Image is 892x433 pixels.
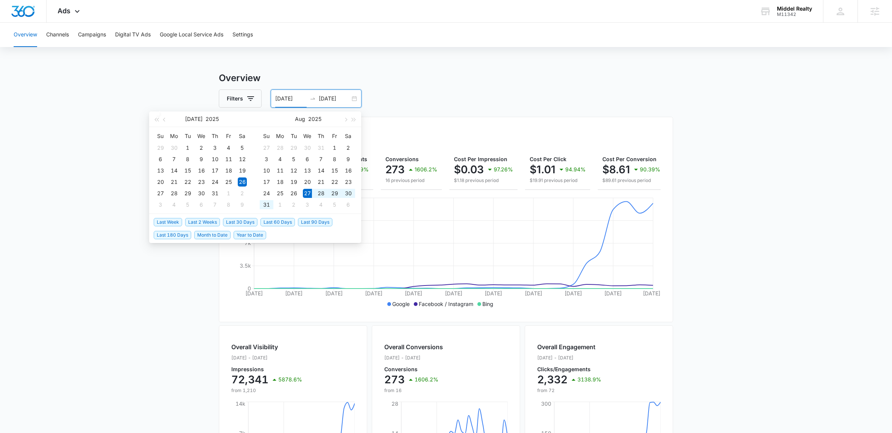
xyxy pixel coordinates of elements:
td: 2025-08-20 [301,176,314,188]
p: 90.39% [640,167,660,172]
td: 2025-07-21 [167,176,181,188]
h3: Overview [219,71,673,85]
div: 6 [156,155,165,164]
div: 12 [238,155,247,164]
div: Keywords by Traffic [84,45,128,50]
td: 2025-07-23 [195,176,208,188]
td: 2025-07-27 [260,142,273,154]
div: 22 [330,177,339,187]
p: 1606.2% [415,167,437,172]
div: 17 [211,166,220,175]
td: 2025-08-03 [154,199,167,210]
td: 2025-07-31 [314,142,328,154]
div: 19 [238,166,247,175]
div: 1 [276,200,285,209]
div: 7 [317,155,326,164]
div: 23 [344,177,353,187]
span: Last 2 Weeks [185,218,220,226]
td: 2025-08-04 [167,199,181,210]
div: 31 [317,143,326,152]
tspan: [DATE] [643,290,660,297]
tspan: [DATE] [365,290,382,297]
p: Facebook / Instagram [419,300,474,308]
div: 18 [276,177,285,187]
h2: Overall Engagement [537,342,601,351]
div: 23 [197,177,206,187]
tspan: [DATE] [445,290,462,297]
div: 24 [262,189,271,198]
div: 3 [303,200,312,209]
div: 10 [211,155,220,164]
div: 26 [238,177,247,187]
div: 17 [262,177,271,187]
div: 1 [183,143,192,152]
p: 3138.9% [577,377,601,382]
img: tab_domain_overview_orange.svg [20,44,27,50]
span: Cost Per Click [530,156,566,162]
tspan: [DATE] [405,290,423,297]
button: Filters [219,89,262,108]
div: 1 [224,189,233,198]
td: 2025-07-28 [273,142,287,154]
tspan: 3.5k [240,262,251,269]
td: 2025-08-23 [342,176,355,188]
td: 2025-08-07 [208,199,222,210]
tspan: 28 [391,400,398,407]
td: 2025-08-05 [181,199,195,210]
button: 2025 [206,111,219,127]
input: End date [319,94,350,103]
div: 4 [224,143,233,152]
th: Mo [167,130,181,142]
button: Settings [232,23,253,47]
div: 9 [238,200,247,209]
td: 2025-07-27 [154,188,167,199]
td: 2025-08-08 [328,154,342,165]
th: Su [260,130,273,142]
p: 1606.2% [415,377,438,382]
div: 2 [197,143,206,152]
td: 2025-09-04 [314,199,328,210]
div: account name [777,6,812,12]
td: 2025-08-09 [342,154,355,165]
div: 12 [289,166,298,175]
div: 13 [156,166,165,175]
div: 4 [170,200,179,209]
div: 27 [303,189,312,198]
td: 2025-07-30 [301,142,314,154]
div: v 4.0.25 [21,12,37,18]
p: 273 [384,373,405,386]
div: 3 [211,143,220,152]
td: 2025-08-31 [260,199,273,210]
td: 2025-08-01 [328,142,342,154]
td: 2025-07-25 [222,176,235,188]
div: 31 [262,200,271,209]
div: 3 [156,200,165,209]
p: 273 [385,163,405,176]
div: 5 [330,200,339,209]
td: 2025-07-19 [235,165,249,176]
p: 2,332 [537,373,568,386]
div: 24 [211,177,220,187]
div: 27 [262,143,271,152]
div: 3 [262,155,271,164]
th: Fr [328,130,342,142]
div: 6 [303,155,312,164]
div: 21 [317,177,326,187]
div: 6 [344,200,353,209]
td: 2025-07-13 [154,165,167,176]
span: Year to Date [234,231,266,239]
td: 2025-08-13 [301,165,314,176]
tspan: [DATE] [525,290,542,297]
td: 2025-07-28 [167,188,181,199]
td: 2025-08-18 [273,176,287,188]
td: 2025-08-05 [287,154,301,165]
td: 2025-08-06 [301,154,314,165]
div: 29 [156,143,165,152]
td: 2025-07-10 [208,154,222,165]
p: Google [393,300,410,308]
td: 2025-07-05 [235,142,249,154]
h2: Overall Visibility [231,342,302,351]
div: 29 [183,189,192,198]
td: 2025-08-19 [287,176,301,188]
p: Clicks/Engagements [537,367,601,372]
